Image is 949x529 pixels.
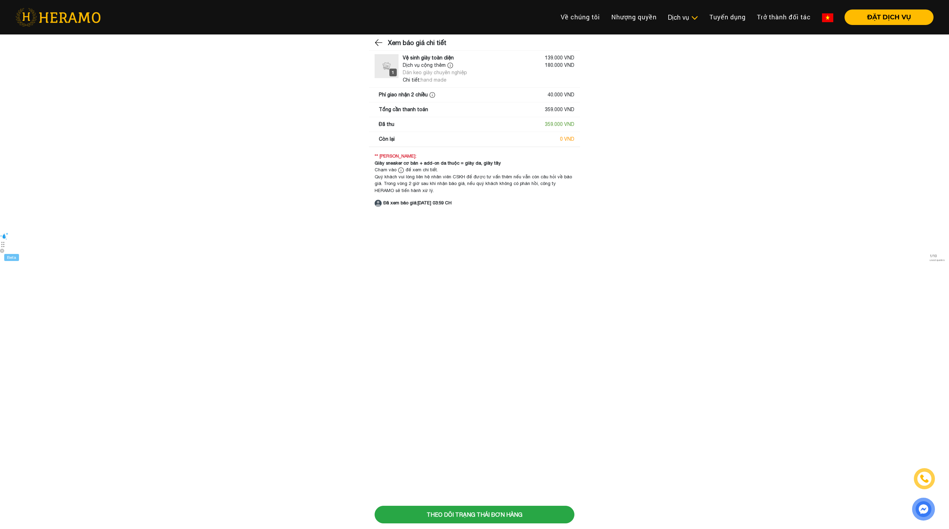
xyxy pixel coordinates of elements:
div: Dịch vụ [668,13,698,22]
img: subToggleIcon [691,14,698,21]
div: Beta [4,254,19,261]
div: Dịch vụ cộng thêm [403,62,467,69]
img: info [398,167,404,173]
div: 359.000 VND [545,121,574,128]
a: ĐẶT DỊCH VỤ [839,14,934,20]
div: Chạm vào để xem chi tiết. [375,166,574,173]
div: 359.000 VND [545,106,574,113]
div: 139.000 VND [545,54,574,62]
h3: Xem báo giá chi tiết [388,34,446,52]
span: hand made [421,77,446,83]
strong: Đã xem báo giá: [DATE] 03:59 CH [383,200,452,205]
div: 180.000 VND [545,62,574,76]
button: Theo dõi trạng thái đơn hàng [375,506,574,523]
div: Đã thu [379,121,394,128]
div: 40.000 VND [548,91,574,98]
div: 1 [389,69,397,76]
a: Trở thành đối tác [751,9,816,25]
a: Nhượng quyền [606,9,662,25]
div: Còn lại [379,135,395,143]
a: Về chúng tôi [555,9,606,25]
div: 0 VND [560,135,574,143]
span: Chi tiết: [403,77,421,83]
img: info [447,63,453,68]
div: Phí giao nhận 2 chiều [379,91,437,98]
div: Tổng cần thanh toán [379,106,428,113]
img: phone-icon [921,475,929,483]
a: Tuyển dụng [704,9,751,25]
span: 1 / 10 [930,254,945,258]
a: phone-icon [915,469,934,488]
div: Dán keo giày chuyên nghiệp [403,69,467,76]
img: heramo-logo.png [15,8,101,26]
img: account [375,200,382,207]
img: info [429,92,435,98]
img: vn-flag.png [822,13,833,22]
strong: Giày sneaker cơ bản + add-on da thuộc = giày da, giày tây [375,160,501,166]
span: used queries [930,258,945,262]
strong: ** [PERSON_NAME]: [375,153,416,159]
div: Quý khách vui lòng liên hệ nhân viên CSKH để được tư vấn thêm nếu vẫn còn câu hỏi về báo giá. Tro... [375,173,574,194]
button: ĐẶT DỊCH VỤ [845,9,934,25]
div: Vệ sinh giày toàn diện [403,54,454,62]
img: back [375,37,384,48]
